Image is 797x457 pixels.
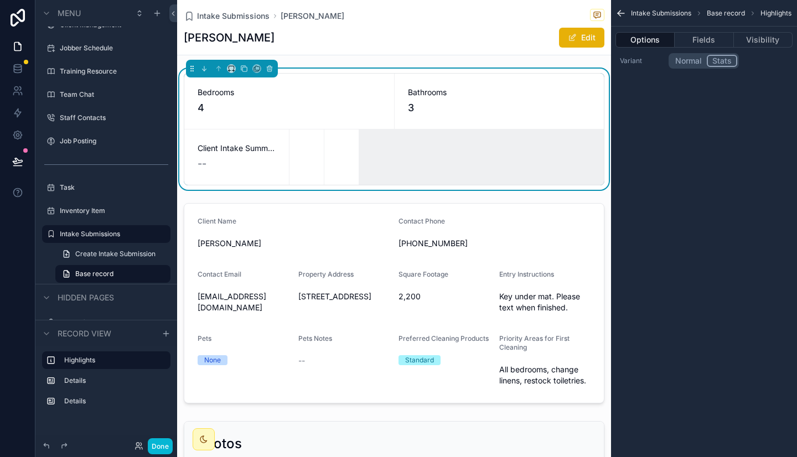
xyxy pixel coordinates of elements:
button: Options [615,32,675,48]
span: Record view [58,328,111,339]
label: Job Posting [60,137,168,146]
label: Jobber Schedule [60,44,168,53]
span: Intake Submissions [197,11,270,22]
label: Intake Submissions [60,230,164,238]
label: Details [64,397,166,406]
button: Visibility [734,32,793,48]
label: Task [60,183,168,192]
span: Bedrooms [198,87,381,98]
button: Edit [559,28,604,48]
button: Normal [670,55,707,67]
label: Variant [620,56,664,65]
a: Base record [55,265,170,283]
button: Fields [675,32,733,48]
a: [PERSON_NAME] [281,11,344,22]
span: Hidden pages [58,292,114,303]
a: Create Intake Submission [55,245,170,263]
h1: [PERSON_NAME] [184,30,275,45]
button: Done [148,438,173,454]
label: My Profile [60,318,168,327]
span: Client Intake Summary (AI) [198,143,276,154]
span: -- [198,156,206,172]
span: 4 [198,100,381,116]
span: Create Intake Submission [75,250,156,258]
label: Details [64,376,166,385]
div: scrollable content [35,346,177,421]
label: Training Resource [60,67,168,76]
label: Inventory Item [60,206,168,215]
span: Bathrooms [408,87,591,98]
button: Stats [707,55,737,67]
span: Intake Submissions [631,9,691,18]
span: Menu [58,8,81,19]
label: Staff Contacts [60,113,168,122]
span: 3 [408,100,591,116]
span: Highlights [760,9,791,18]
label: Team Chat [60,90,168,99]
label: Highlights [64,356,162,365]
span: Base record [707,9,745,18]
a: Intake Submissions [184,11,270,22]
span: Base record [75,269,113,278]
